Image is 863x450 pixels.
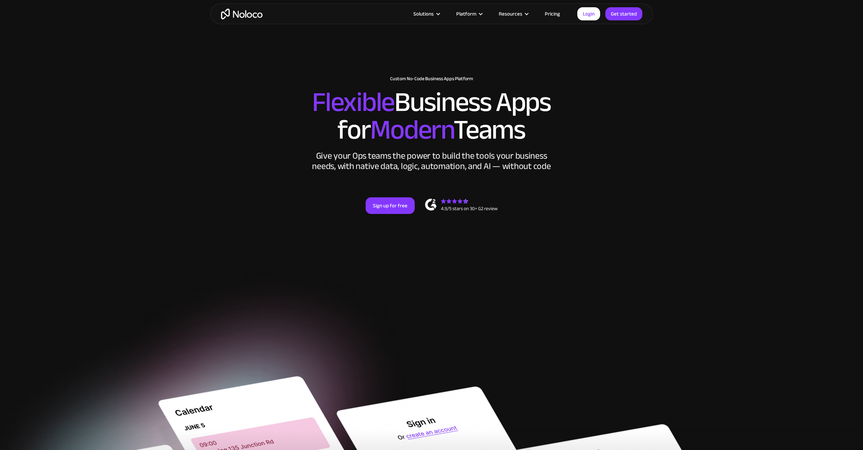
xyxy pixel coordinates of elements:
[456,9,476,18] div: Platform
[490,9,536,18] div: Resources
[605,7,642,20] a: Get started
[217,76,646,82] h1: Custom No-Code Business Apps Platform
[499,9,522,18] div: Resources
[448,9,490,18] div: Platform
[217,88,646,144] h2: Business Apps for Teams
[221,9,263,19] a: home
[405,9,448,18] div: Solutions
[366,197,415,214] a: Sign up for free
[413,9,434,18] div: Solutions
[370,104,453,156] span: Modern
[536,9,569,18] a: Pricing
[312,76,394,128] span: Flexible
[577,7,600,20] a: Login
[311,151,553,171] div: Give your Ops teams the power to build the tools your business needs, with native data, logic, au...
